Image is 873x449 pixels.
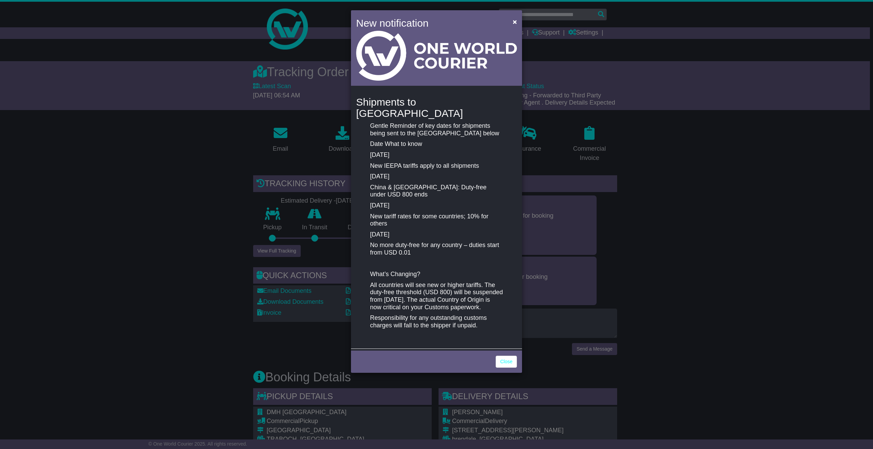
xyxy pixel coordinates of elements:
[370,213,503,228] p: New tariff rates for some countries; 10% for others
[370,184,503,199] p: China & [GEOGRAPHIC_DATA]: Duty-free under USD 800 ends
[370,140,503,148] p: Date What to know
[370,202,503,209] p: [DATE]
[370,162,503,170] p: New IEEPA tariffs apply to all shipments
[370,122,503,137] p: Gentle Reminder of key dates for shipments being sent to the [GEOGRAPHIC_DATA] below
[496,356,517,368] a: Close
[509,15,520,29] button: Close
[356,96,517,119] h4: Shipments to [GEOGRAPHIC_DATA]
[370,314,503,329] p: Responsibility for any outstanding customs charges will fall to the shipper if unpaid.
[370,242,503,256] p: No more duty-free for any country – duties start from USD 0.01
[370,271,503,278] p: What’s Changing?
[513,18,517,26] span: ×
[370,282,503,311] p: All countries will see new or higher tariffs. The duty-free threshold (USD 800) will be suspended...
[370,173,503,180] p: [DATE]
[370,231,503,239] p: [DATE]
[356,31,517,81] img: Light
[356,15,503,31] h4: New notification
[370,151,503,159] p: [DATE]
